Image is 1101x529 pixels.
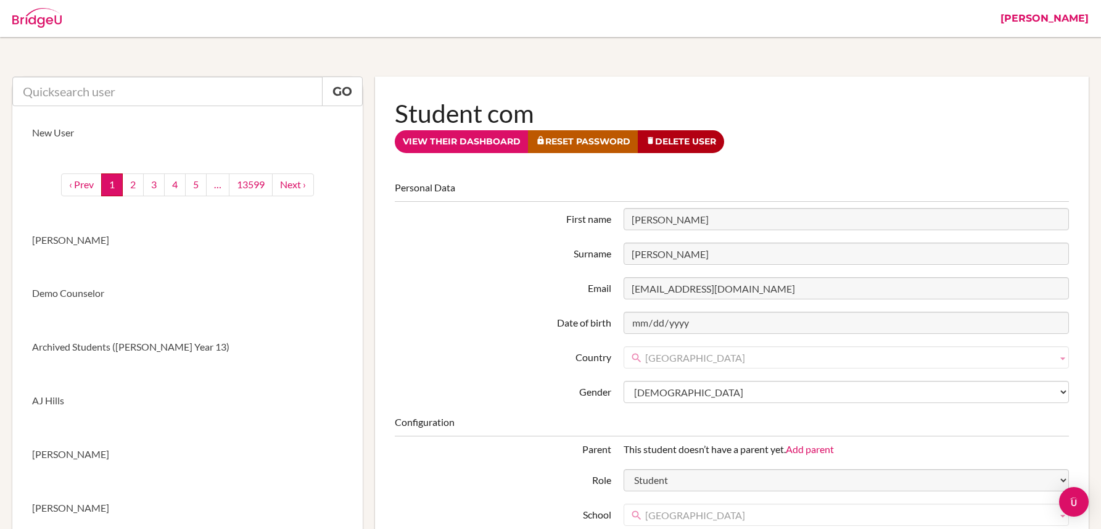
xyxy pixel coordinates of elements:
[1059,487,1089,517] div: Open Intercom Messenger
[395,181,1069,202] legend: Personal Data
[528,130,638,153] a: Reset Password
[164,173,186,196] a: 4
[206,173,229,196] a: …
[389,243,617,261] label: Surname
[12,8,62,28] img: Bridge-U
[12,267,363,320] a: Demo Counselor
[122,173,144,196] a: 2
[638,130,724,153] a: Delete User
[395,130,529,153] a: View their dashboard
[389,469,617,488] label: Role
[389,312,617,330] label: Date of birth
[645,504,1052,527] span: [GEOGRAPHIC_DATA]
[272,173,314,196] a: next
[389,346,617,365] label: Country
[617,443,1075,457] div: This student doesn’t have a parent yet.
[185,173,207,196] a: 5
[12,214,363,267] a: [PERSON_NAME]
[12,428,363,481] a: [PERSON_NAME]
[101,173,123,196] a: 1
[229,173,273,196] a: 13599
[61,173,102,196] a: ‹ Prev
[786,443,834,455] a: Add parent
[395,96,1069,130] h1: Student com
[395,415,1069,436] legend: Configuration
[389,208,617,227] label: First name
[12,320,363,374] a: Archived Students ([PERSON_NAME] Year 13)
[389,504,617,522] label: School
[12,374,363,428] a: AJ Hills
[389,381,617,399] label: Gender
[645,347,1052,369] span: [GEOGRAPHIC_DATA]
[389,443,617,457] div: Parent
[322,77,363,106] a: Go
[12,77,323,106] input: Quicksearch user
[389,277,617,296] label: Email
[12,106,363,160] a: New User
[143,173,165,196] a: 3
